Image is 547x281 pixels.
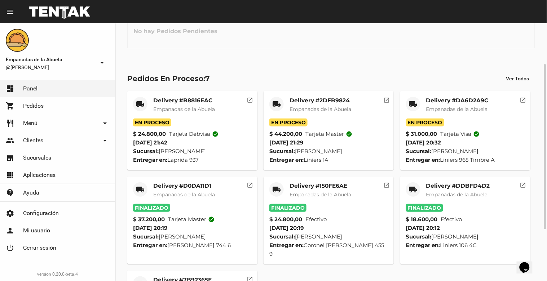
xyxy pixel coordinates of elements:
[127,73,209,84] div: Pedidos En Proceso:
[383,181,390,187] mat-icon: open_in_new
[23,154,51,161] span: Sucursales
[406,139,441,146] span: [DATE] 20:32
[406,156,525,164] div: Liniers 965 Timbre A
[269,233,295,240] strong: Sucursal:
[136,185,145,194] mat-icon: local_shipping
[133,130,166,138] strong: $ 24.800,00
[6,171,14,179] mat-icon: apps
[269,215,302,224] strong: $ 24.800,00
[6,209,14,218] mat-icon: settings
[269,224,304,231] span: [DATE] 20:19
[406,204,443,212] span: Finalizado
[473,131,480,137] mat-icon: check_circle
[133,148,159,155] strong: Sucursal:
[269,148,295,155] strong: Sucursal:
[426,191,488,198] span: Empanadas de la Abuela
[520,181,526,187] mat-icon: open_in_new
[406,147,525,156] div: [PERSON_NAME]
[6,136,14,145] mat-icon: people
[406,119,444,126] span: En Proceso
[6,119,14,128] mat-icon: restaurant
[272,100,281,108] mat-icon: local_shipping
[133,215,165,224] strong: $ 37.200,00
[269,232,388,241] div: [PERSON_NAME]
[269,156,388,164] div: Liniers 14
[205,74,209,83] span: 7
[23,137,43,144] span: Clientes
[133,156,167,163] strong: Entregar en:
[6,226,14,235] mat-icon: person
[153,191,215,198] span: Empanadas de la Abuela
[247,96,253,102] mat-icon: open_in_new
[305,130,352,138] span: Tarjeta master
[290,106,351,112] span: Empanadas de la Abuela
[128,21,223,42] h3: No hay Pedidos Pendientes
[23,227,50,234] span: Mi usuario
[406,242,440,249] strong: Entregar en:
[269,139,304,146] span: [DATE] 21:29
[101,119,109,128] mat-icon: arrow_drop_down
[517,252,540,274] iframe: chat widget
[23,189,39,196] span: Ayuda
[406,233,432,240] strong: Sucursal:
[6,84,14,93] mat-icon: dashboard
[212,131,219,137] mat-icon: check_circle
[6,64,95,71] span: @[PERSON_NAME]
[406,241,525,250] div: Liniers 106 4C
[168,215,215,224] span: Tarjeta master
[269,119,308,126] span: En Proceso
[133,147,252,156] div: [PERSON_NAME]
[6,188,14,197] mat-icon: contact_support
[406,130,437,138] strong: $ 31.000,00
[247,181,253,187] mat-icon: open_in_new
[441,215,462,224] span: Efectivo
[269,204,306,212] span: Finalizado
[290,97,351,104] mat-card-title: Delivery #2DFB9824
[272,185,281,194] mat-icon: local_shipping
[305,215,327,224] span: Efectivo
[133,119,171,126] span: En Proceso
[406,215,438,224] strong: $ 18.600,00
[520,96,526,102] mat-icon: open_in_new
[6,153,14,162] mat-icon: store
[208,216,215,223] mat-icon: check_circle
[6,29,29,52] img: f0136945-ed32-4f7c-91e3-a375bc4bb2c5.png
[23,171,56,179] span: Aplicaciones
[23,85,38,92] span: Panel
[136,100,145,108] mat-icon: local_shipping
[406,148,432,155] strong: Sucursal:
[133,139,167,146] span: [DATE] 21:42
[23,102,44,110] span: Pedidos
[500,72,535,85] button: Ver Todos
[153,97,215,104] mat-card-title: Delivery #B8816EAC
[406,224,440,231] span: [DATE] 20:12
[6,55,95,64] span: Empanadas de la Abuela
[290,191,351,198] span: Empanadas de la Abuela
[133,156,252,164] div: Laprida 937
[426,182,490,189] mat-card-title: Delivery #DDBFD4D2
[153,182,215,189] mat-card-title: Delivery #D0DA11D1
[6,8,14,16] mat-icon: menu
[153,106,215,112] span: Empanadas de la Abuela
[23,244,56,251] span: Cerrar sesión
[23,210,59,217] span: Configuración
[269,130,302,138] strong: $ 44.200,00
[133,224,168,231] span: [DATE] 20:19
[169,130,219,138] span: Tarjeta debvisa
[133,233,159,240] strong: Sucursal:
[6,271,109,278] div: version 0.20.0-beta.4
[269,147,388,156] div: [PERSON_NAME]
[6,102,14,110] mat-icon: shopping_cart
[23,120,38,127] span: Menú
[426,106,488,112] span: Empanadas de la Abuela
[290,182,351,189] mat-card-title: Delivery #150FE6AE
[441,130,480,138] span: Tarjeta visa
[133,232,252,241] div: [PERSON_NAME]
[133,241,252,250] div: [PERSON_NAME] 744 6
[426,97,489,104] mat-card-title: Delivery #DA6D2A9C
[409,185,418,194] mat-icon: local_shipping
[133,204,170,212] span: Finalizado
[101,136,109,145] mat-icon: arrow_drop_down
[406,156,440,163] strong: Entregar en:
[409,100,418,108] mat-icon: local_shipping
